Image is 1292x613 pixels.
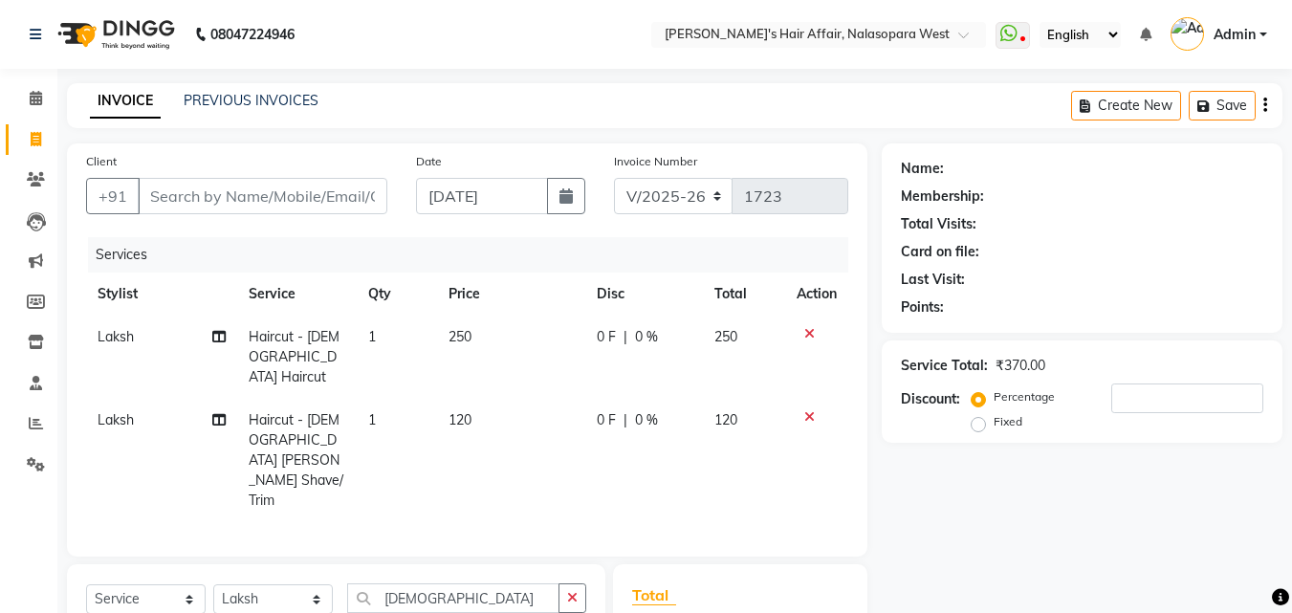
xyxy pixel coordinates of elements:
[437,273,585,316] th: Price
[901,214,976,234] div: Total Visits:
[614,153,697,170] label: Invoice Number
[86,273,237,316] th: Stylist
[449,411,471,428] span: 120
[90,84,161,119] a: INVOICE
[994,388,1055,405] label: Percentage
[994,413,1022,430] label: Fixed
[901,389,960,409] div: Discount:
[368,411,376,428] span: 1
[49,8,180,61] img: logo
[714,328,737,345] span: 250
[597,410,616,430] span: 0 F
[184,92,318,109] a: PREVIOUS INVOICES
[901,242,979,262] div: Card on file:
[138,178,387,214] input: Search by Name/Mobile/Email/Code
[449,328,471,345] span: 250
[585,273,703,316] th: Disc
[1071,91,1181,120] button: Create New
[1171,17,1204,51] img: Admin
[901,297,944,317] div: Points:
[1189,91,1256,120] button: Save
[901,186,984,207] div: Membership:
[1214,25,1256,45] span: Admin
[249,411,343,509] span: Haircut - [DEMOGRAPHIC_DATA] [PERSON_NAME] Shave/ Trim
[996,356,1045,376] div: ₹370.00
[632,585,676,605] span: Total
[624,327,627,347] span: |
[357,273,437,316] th: Qty
[98,328,134,345] span: Laksh
[416,153,442,170] label: Date
[901,356,988,376] div: Service Total:
[210,8,295,61] b: 08047224946
[901,270,965,290] div: Last Visit:
[624,410,627,430] span: |
[635,327,658,347] span: 0 %
[714,411,737,428] span: 120
[597,327,616,347] span: 0 F
[703,273,786,316] th: Total
[237,273,358,316] th: Service
[347,583,559,613] input: Search or Scan
[901,159,944,179] div: Name:
[88,237,863,273] div: Services
[368,328,376,345] span: 1
[98,411,134,428] span: Laksh
[249,328,339,385] span: Haircut - [DEMOGRAPHIC_DATA] Haircut
[86,153,117,170] label: Client
[86,178,140,214] button: +91
[635,410,658,430] span: 0 %
[785,273,848,316] th: Action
